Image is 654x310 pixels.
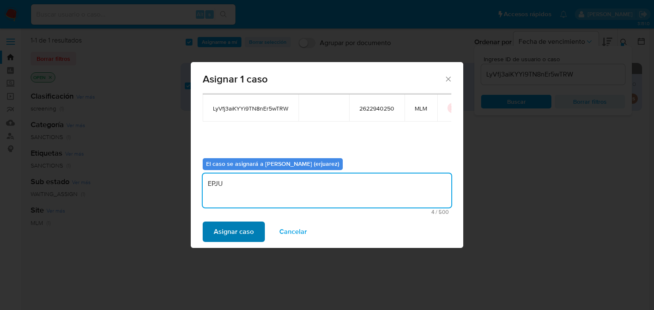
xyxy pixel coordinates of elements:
[205,209,449,215] span: Máximo 500 caracteres
[447,103,458,113] button: icon-button
[206,159,339,168] b: El caso se asignará a [PERSON_NAME] (erjuarez)
[444,75,452,82] button: Cerrar ventana
[415,105,427,112] span: MLM
[359,105,394,112] span: 2622940250
[203,222,265,242] button: Asignar caso
[214,222,254,241] span: Asignar caso
[203,173,451,208] textarea: EPJU
[203,74,444,84] span: Asignar 1 caso
[268,222,318,242] button: Cancelar
[191,62,463,248] div: assign-modal
[279,222,307,241] span: Cancelar
[213,105,288,112] span: LyVfj3aiKYYi9TN8nEr5wTRW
